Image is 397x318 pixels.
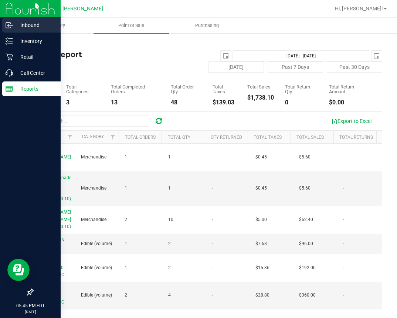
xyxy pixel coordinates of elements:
[255,240,267,247] span: $7.68
[213,84,236,94] div: Total Taxes
[6,85,13,93] inline-svg: Reports
[371,51,382,61] span: select
[299,185,311,192] span: $5.60
[3,302,57,309] p: 05:45 PM EDT
[169,18,245,33] a: Purchasing
[329,100,371,106] div: $0.00
[171,100,201,106] div: 48
[212,154,213,161] span: -
[299,264,316,271] span: $192.00
[268,61,323,73] button: Past 7 Days
[38,116,149,127] input: Search...
[247,95,274,101] div: $1,738.10
[212,185,213,192] span: -
[254,135,282,140] a: Total Taxes
[13,37,57,46] p: Inventory
[212,292,213,299] span: -
[208,61,264,73] button: [DATE]
[66,100,100,106] div: 3
[212,240,213,247] span: -
[125,154,127,161] span: 1
[6,53,13,61] inline-svg: Retail
[81,292,112,299] span: Edible (volume)
[327,115,376,127] button: Export to Excel
[81,264,112,271] span: Edible (volume)
[168,292,171,299] span: 4
[168,240,171,247] span: 2
[255,216,267,223] span: $5.00
[13,68,57,77] p: Call Center
[6,21,13,29] inline-svg: Inbound
[212,264,213,271] span: -
[82,134,104,139] a: Category
[327,61,382,73] button: Past 30 Days
[299,216,313,223] span: $62.40
[168,216,173,223] span: 10
[343,216,344,223] span: -
[13,21,57,30] p: Inbound
[125,292,127,299] span: 2
[168,264,171,271] span: 2
[94,18,169,33] a: Point of Sale
[48,6,103,12] span: GA1 - [PERSON_NAME]
[247,84,274,89] div: Total Sales
[64,131,76,143] a: Filter
[125,264,127,271] span: 1
[285,84,318,94] div: Total Return Qty
[111,84,160,94] div: Total Completed Orders
[13,84,57,93] p: Reports
[168,154,171,161] span: 1
[255,264,269,271] span: $15.36
[81,240,112,247] span: Edible (volume)
[171,84,201,94] div: Total Order Qty
[299,292,316,299] span: $360.00
[296,135,324,140] a: Total Sales
[285,100,318,106] div: 0
[125,216,127,223] span: 2
[6,69,13,77] inline-svg: Call Center
[329,84,371,94] div: Total Return Amount
[299,154,311,161] span: $5.60
[7,259,30,281] iframe: Resource center
[343,240,344,247] span: -
[335,6,383,11] span: Hi, [PERSON_NAME]!
[343,292,344,299] span: -
[3,309,57,315] p: [DATE]
[221,51,231,61] span: select
[212,216,213,223] span: -
[66,84,100,94] div: Total Categories
[255,292,269,299] span: $28.80
[343,185,344,192] span: -
[213,100,236,106] div: $139.03
[255,185,267,192] span: $0.45
[339,135,373,140] a: Total Returns
[13,53,57,61] p: Retail
[81,154,106,161] span: Merchandise
[168,135,190,140] a: Total Qty
[106,131,119,143] a: Filter
[185,22,229,29] span: Purchasing
[125,135,156,140] a: Total Orders
[343,154,344,161] span: -
[343,264,344,271] span: -
[211,135,242,140] a: Qty Returned
[125,240,127,247] span: 1
[299,240,313,247] span: $96.00
[255,154,267,161] span: $0.45
[81,216,106,223] span: Merchandise
[168,185,171,192] span: 1
[125,185,127,192] span: 1
[33,50,149,58] h4: Sales Report
[6,37,13,45] inline-svg: Inventory
[111,100,160,106] div: 13
[81,185,106,192] span: Merchandise
[108,22,154,29] span: Point of Sale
